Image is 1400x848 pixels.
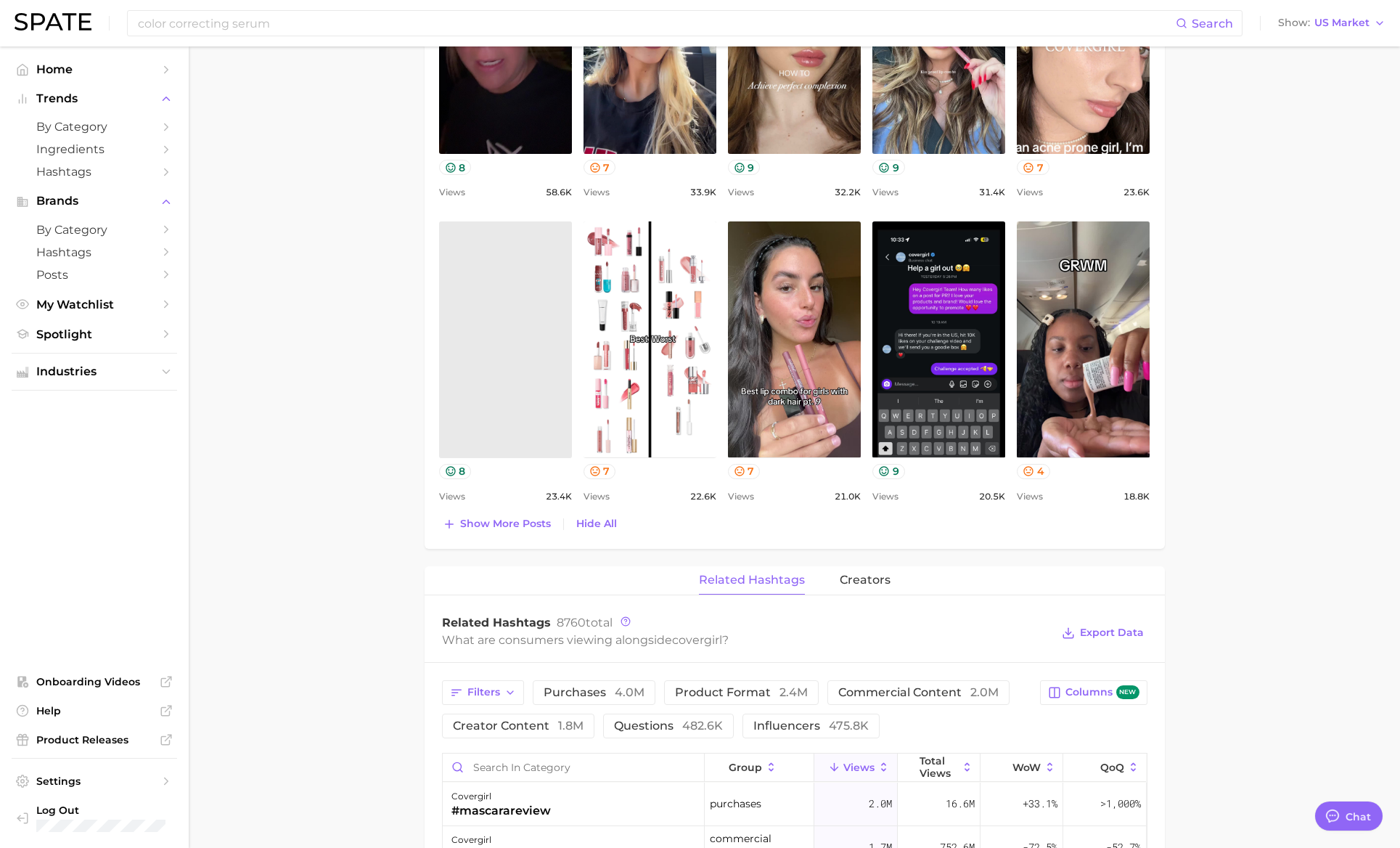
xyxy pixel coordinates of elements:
a: Hashtags [12,241,177,264]
button: Columnsnew [1040,680,1147,705]
span: Views [439,184,465,201]
button: 7 [1017,160,1049,175]
span: new [1116,685,1139,699]
input: Search in category [443,754,704,781]
button: WoW [981,754,1063,782]
span: Posts [36,268,152,282]
span: Product Releases [36,733,152,746]
span: +33.1% [1023,795,1057,812]
button: 9 [728,160,761,175]
span: 58.6k [546,184,572,201]
span: 482.6k [682,719,723,733]
span: Spotlight [36,327,152,341]
span: by Category [36,120,152,134]
button: 9 [872,160,905,175]
button: Brands [12,190,177,212]
span: Help [36,704,152,717]
div: #mascarareview [451,802,551,820]
button: 8 [439,160,472,175]
button: Filters [442,680,524,705]
button: group [705,754,815,782]
span: Views [843,762,875,773]
button: Hide All [573,514,621,534]
span: Settings [36,775,152,788]
span: Export Data [1080,627,1144,639]
span: purchases [710,795,761,812]
span: 4.0m [615,685,644,699]
button: Views [814,754,897,782]
span: 32.2k [835,184,861,201]
div: covergirl [451,788,551,805]
a: Product Releases [12,729,177,751]
a: Ingredients [12,138,177,160]
button: Total Views [898,754,981,782]
button: 7 [728,464,761,479]
span: 18.8k [1123,488,1150,505]
span: Hashtags [36,165,152,179]
span: purchases [544,687,644,698]
button: Trends [12,88,177,110]
span: by Category [36,223,152,237]
a: Hashtags [12,160,177,183]
span: Views [584,488,610,505]
span: questions [614,720,723,732]
span: Total Views [920,755,958,778]
span: Views [872,184,898,201]
span: influencers [753,720,869,732]
button: 4 [1017,464,1050,479]
a: Log out. Currently logged in with e-mail leon@palladiobeauty.com. [12,799,177,836]
span: related hashtags [699,574,805,587]
div: What are consumers viewing alongside ? [442,630,1052,650]
span: covergirl [672,633,722,647]
span: Trends [36,92,152,105]
span: Home [36,62,152,76]
span: 16.6m [946,795,975,812]
span: Views [439,488,465,505]
span: 2.4m [779,685,808,699]
span: US Market [1314,19,1370,27]
input: Search here for a brand, industry, or ingredient [136,11,1176,36]
span: Related Hashtags [442,616,551,629]
span: >1,000% [1100,796,1141,810]
span: Hashtags [36,245,152,259]
span: WoW [1012,762,1041,773]
span: Log Out [36,804,168,817]
span: Columns [1065,685,1139,699]
span: 23.6k [1123,184,1150,201]
span: Hide All [576,518,617,530]
span: 2.0m [869,795,892,812]
button: ShowUS Market [1274,14,1389,33]
span: Filters [467,686,500,698]
span: Views [872,488,898,505]
span: creator content [453,720,584,732]
a: Help [12,700,177,722]
span: Views [728,184,754,201]
span: Views [728,488,754,505]
span: commercial content [838,687,999,698]
span: group [729,762,762,773]
img: SPATE [15,13,91,30]
button: Show more posts [439,514,554,534]
a: My Watchlist [12,293,177,316]
span: My Watchlist [36,298,152,311]
span: 1.8m [558,719,584,733]
a: by Category [12,219,177,241]
button: covergirl#mascarareviewpurchases2.0m16.6m+33.1%>1,000% [443,783,1147,826]
span: 2.0m [970,685,999,699]
span: Views [1017,488,1043,505]
span: 20.5k [979,488,1005,505]
span: creators [840,574,891,587]
span: Show more posts [460,518,551,530]
span: Search [1192,17,1233,30]
button: 7 [584,464,616,479]
span: 21.0k [835,488,861,505]
button: QoQ [1063,754,1146,782]
span: total [557,616,613,629]
span: 475.8k [829,719,869,733]
span: Views [584,184,610,201]
span: 8760 [557,616,586,629]
span: Industries [36,365,152,378]
span: Show [1278,19,1310,27]
a: Posts [12,264,177,286]
a: by Category [12,115,177,138]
